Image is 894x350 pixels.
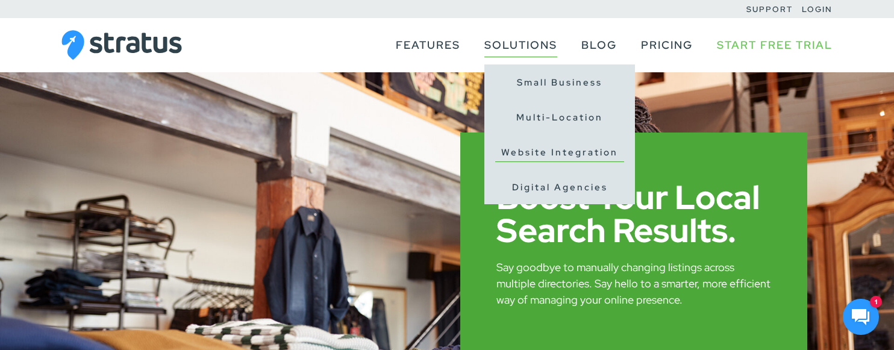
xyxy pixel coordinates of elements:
a: Start Free Trial [717,34,833,57]
a: Pricing [641,34,693,57]
nav: Primary [384,18,833,72]
a: Solutions [484,34,557,57]
h1: Boost Your Local Search Results. [496,181,771,247]
a: Website Integration [495,143,624,162]
iframe: HelpCrunch [840,296,882,338]
a: Multi-Location [510,108,609,127]
a: Blog [581,34,617,57]
img: Stratus [61,30,182,60]
a: Digital Agencies [506,178,614,196]
a: Features [396,34,460,57]
a: Small Business [511,73,608,92]
a: Support [746,4,793,14]
a: Login [802,4,833,14]
p: Say goodbye to manually changing listings across multiple directories. Say hello to a smarter, mo... [496,259,771,308]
